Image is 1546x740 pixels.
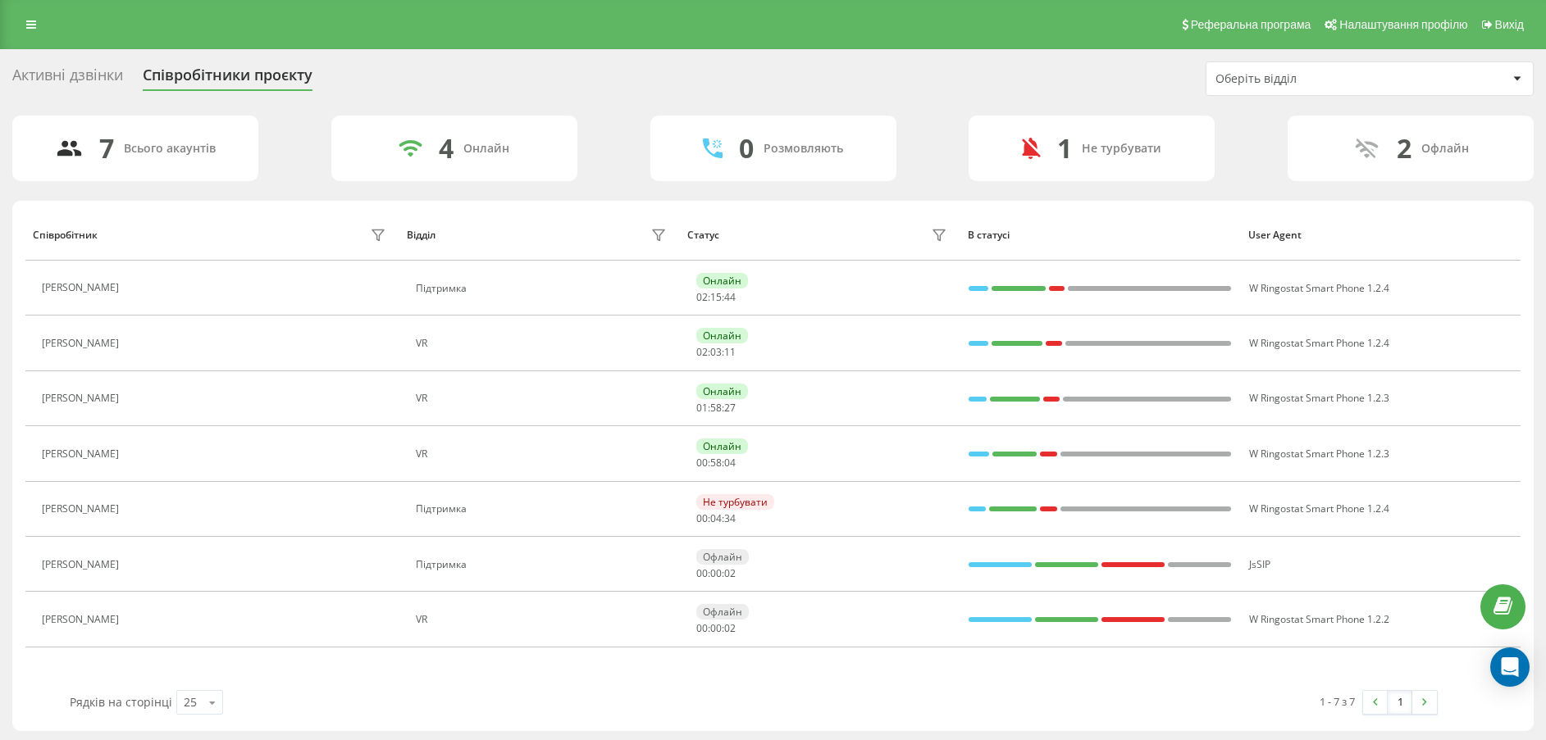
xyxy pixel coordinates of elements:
[124,142,216,156] div: Всього акаунтів
[1388,691,1412,714] a: 1
[696,623,736,634] div: : :
[1339,18,1467,31] span: Налаштування профілю
[710,621,722,635] span: 00
[42,338,123,349] div: [PERSON_NAME]
[42,282,123,293] div: [PERSON_NAME]
[696,549,749,565] div: Офлайн
[463,142,509,156] div: Онлайн
[696,568,736,579] div: : :
[1249,281,1389,295] span: W Ringostat Smart Phone 1.2.4
[696,456,708,470] span: 00
[439,133,454,164] div: 4
[416,283,671,294] div: Підтримка
[724,511,736,525] span: 34
[724,401,736,415] span: 27
[1082,142,1161,156] div: Не турбувати
[710,511,722,525] span: 04
[710,345,722,359] span: 03
[696,384,748,399] div: Онлайн
[1495,18,1524,31] span: Вихід
[696,328,748,343] div: Онлайн
[416,503,671,515] div: Підтримка
[696,402,736,414] div: : :
[710,566,722,580] span: 00
[696,292,736,303] div: : :
[968,229,1233,241] div: В статусі
[696,347,736,358] div: : :
[42,393,123,404] div: [PERSON_NAME]
[42,503,123,515] div: [PERSON_NAME]
[724,290,736,304] span: 44
[696,494,774,510] div: Не турбувати
[710,290,722,304] span: 15
[1215,72,1411,86] div: Оберіть відділ
[696,457,736,469] div: : :
[1249,557,1270,571] span: JsSIP
[696,604,749,620] div: Офлайн
[1320,693,1355,710] div: 1 - 7 з 7
[724,345,736,359] span: 11
[696,621,708,635] span: 00
[739,133,754,164] div: 0
[710,456,722,470] span: 58
[1191,18,1311,31] span: Реферальна програма
[764,142,843,156] div: Розмовляють
[696,513,736,524] div: : :
[1057,133,1072,164] div: 1
[42,448,123,460] div: [PERSON_NAME]
[696,345,708,359] span: 02
[416,614,671,625] div: VR
[1249,502,1389,515] span: W Ringostat Smart Phone 1.2.4
[143,66,312,92] div: Співробітники проєкту
[416,338,671,349] div: VR
[416,559,671,570] div: Підтримка
[70,694,172,710] span: Рядків на сторінці
[687,229,719,241] div: Статус
[696,401,708,415] span: 01
[12,66,123,92] div: Активні дзвінки
[696,566,708,580] span: 00
[184,694,197,710] div: 25
[42,614,123,625] div: [PERSON_NAME]
[724,621,736,635] span: 02
[1249,391,1389,405] span: W Ringostat Smart Phone 1.2.3
[1421,142,1469,156] div: Офлайн
[696,290,708,304] span: 02
[1397,133,1411,164] div: 2
[1249,612,1389,626] span: W Ringostat Smart Phone 1.2.2
[1490,647,1530,687] div: Open Intercom Messenger
[696,511,708,525] span: 00
[1248,229,1513,241] div: User Agent
[99,133,114,164] div: 7
[724,566,736,580] span: 02
[710,401,722,415] span: 58
[416,393,671,404] div: VR
[33,229,98,241] div: Співробітник
[1249,447,1389,461] span: W Ringostat Smart Phone 1.2.3
[696,273,748,288] div: Онлайн
[1249,336,1389,350] span: W Ringostat Smart Phone 1.2.4
[416,448,671,460] div: VR
[696,438,748,454] div: Онлайн
[42,559,123,570] div: [PERSON_NAME]
[724,456,736,470] span: 04
[407,229,436,241] div: Відділ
